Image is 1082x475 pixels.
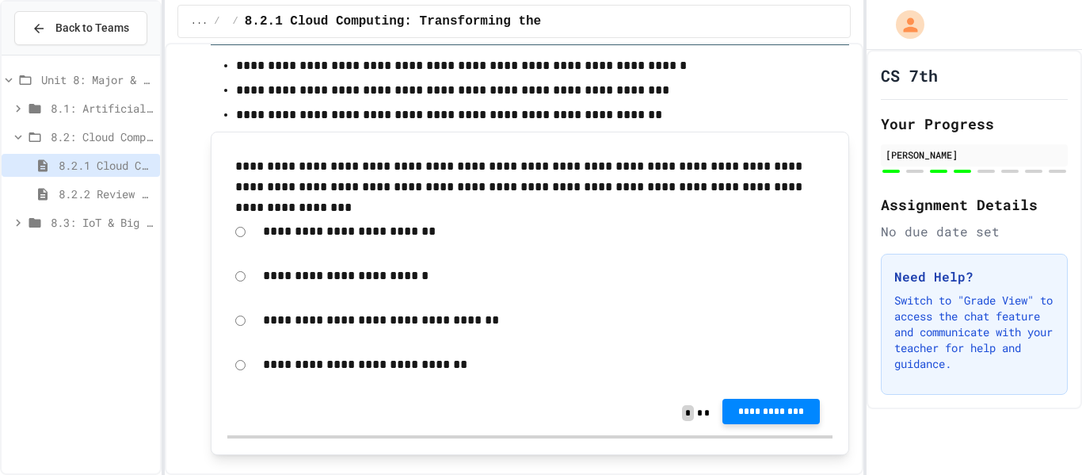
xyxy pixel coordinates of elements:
span: 8.2.2 Review - Cloud Computing [59,186,154,202]
div: My Account [879,6,928,43]
span: Unit 8: Major & Emerging Technologies [41,71,154,88]
h1: CS 7th [881,64,938,86]
div: No due date set [881,222,1068,241]
span: / [214,15,219,28]
h2: Your Progress [881,113,1068,135]
span: 8.2.1 Cloud Computing: Transforming the Digital World [245,12,648,31]
h2: Assignment Details [881,193,1068,216]
span: ... [191,15,208,28]
span: / [233,15,238,28]
span: 8.2: Cloud Computing [51,128,154,145]
span: Back to Teams [55,20,129,36]
p: Switch to "Grade View" to access the chat feature and communicate with your teacher for help and ... [894,293,1054,372]
span: 8.2.1 Cloud Computing: Transforming the Digital World [59,157,154,174]
button: Back to Teams [14,11,147,45]
div: [PERSON_NAME] [886,147,1063,162]
span: 8.1: Artificial Intelligence Basics [51,100,154,117]
h3: Need Help? [894,267,1054,286]
span: 8.3: IoT & Big Data [51,214,154,231]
